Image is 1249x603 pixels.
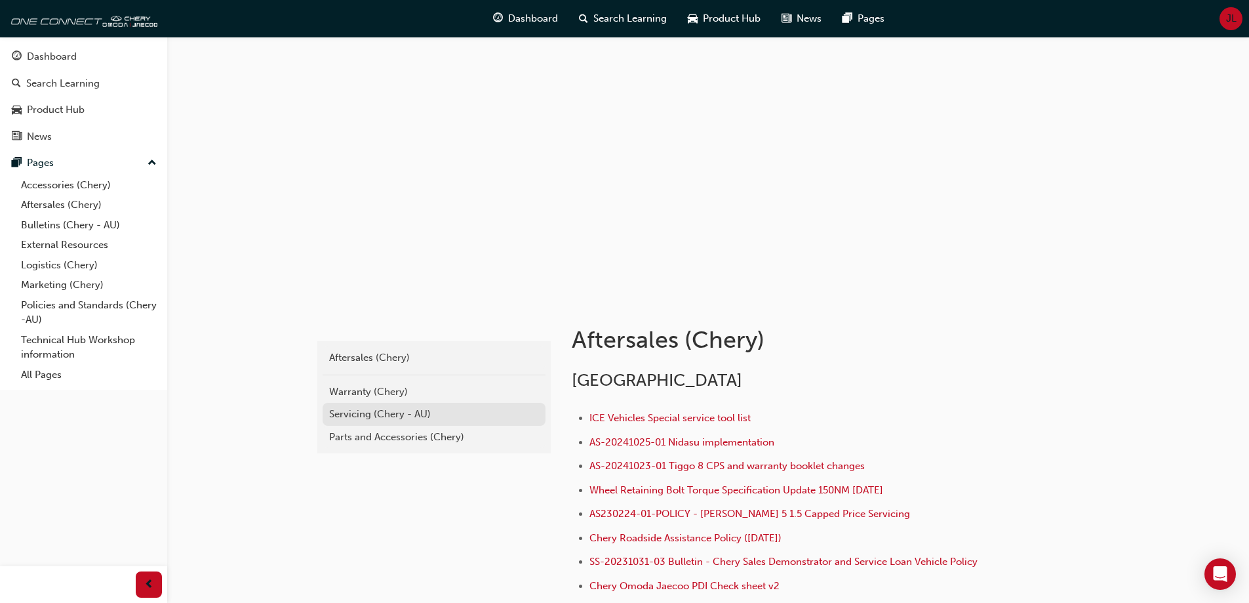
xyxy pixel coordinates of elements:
a: Marketing (Chery) [16,275,162,295]
div: News [27,129,52,144]
span: pages-icon [843,10,852,27]
span: guage-icon [493,10,503,27]
span: News [797,11,822,26]
a: Warranty (Chery) [323,381,545,404]
h1: Aftersales (Chery) [572,325,1002,354]
span: news-icon [782,10,791,27]
span: Search Learning [593,11,667,26]
span: car-icon [688,10,698,27]
a: Logistics (Chery) [16,255,162,276]
span: guage-icon [12,51,22,63]
a: AS-20241025-01 Nidasu implementation [589,436,774,448]
button: DashboardSearch LearningProduct HubNews [5,42,162,151]
a: Policies and Standards (Chery -AU) [16,295,162,330]
button: Pages [5,151,162,175]
div: Aftersales (Chery) [329,350,539,365]
a: car-iconProduct Hub [677,5,771,32]
div: Product Hub [27,102,85,117]
span: JL [1226,11,1237,26]
a: Aftersales (Chery) [16,195,162,215]
a: news-iconNews [771,5,832,32]
a: Accessories (Chery) [16,175,162,196]
div: Parts and Accessories (Chery) [329,430,539,445]
span: search-icon [579,10,588,27]
a: ICE Vehicles Special service tool list [589,412,751,424]
a: Aftersales (Chery) [323,346,545,369]
a: AS230224-01-POLICY - [PERSON_NAME] 5 1.5 Capped Price Servicing [589,508,910,520]
a: SS-20231031-03 Bulletin - Chery Sales Demonstrator and Service Loan Vehicle Policy [589,556,978,568]
div: Search Learning [26,76,100,91]
a: News [5,125,162,149]
a: pages-iconPages [832,5,895,32]
a: search-iconSearch Learning [568,5,677,32]
a: External Resources [16,235,162,255]
span: Dashboard [508,11,558,26]
span: up-icon [148,155,157,172]
div: Open Intercom Messenger [1204,558,1236,590]
a: All Pages [16,365,162,385]
a: AS-20241023-01 Tiggo 8 CPS and warranty booklet changes [589,460,865,472]
span: car-icon [12,104,22,116]
span: search-icon [12,78,21,90]
span: Product Hub [703,11,761,26]
span: pages-icon [12,157,22,169]
span: [GEOGRAPHIC_DATA] [572,370,742,390]
span: prev-icon [144,577,154,593]
a: guage-iconDashboard [483,5,568,32]
a: Search Learning [5,72,162,96]
button: JL [1219,7,1242,30]
a: Wheel Retaining Bolt Torque Specification Update 150NM [DATE] [589,484,883,496]
a: Technical Hub Workshop information [16,330,162,365]
span: Pages [858,11,884,26]
a: Dashboard [5,45,162,69]
div: Pages [27,156,54,171]
a: Chery Roadside Assistance Policy ([DATE]) [589,532,782,544]
a: Servicing (Chery - AU) [323,403,545,426]
a: Product Hub [5,98,162,122]
div: Servicing (Chery - AU) [329,407,539,422]
img: oneconnect [7,5,157,31]
span: news-icon [12,131,22,143]
a: Bulletins (Chery - AU) [16,215,162,236]
a: Chery Omoda Jaecoo PDI Check sheet v2 [589,580,780,592]
div: Dashboard [27,49,77,64]
a: Parts and Accessories (Chery) [323,426,545,449]
div: Warranty (Chery) [329,385,539,400]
